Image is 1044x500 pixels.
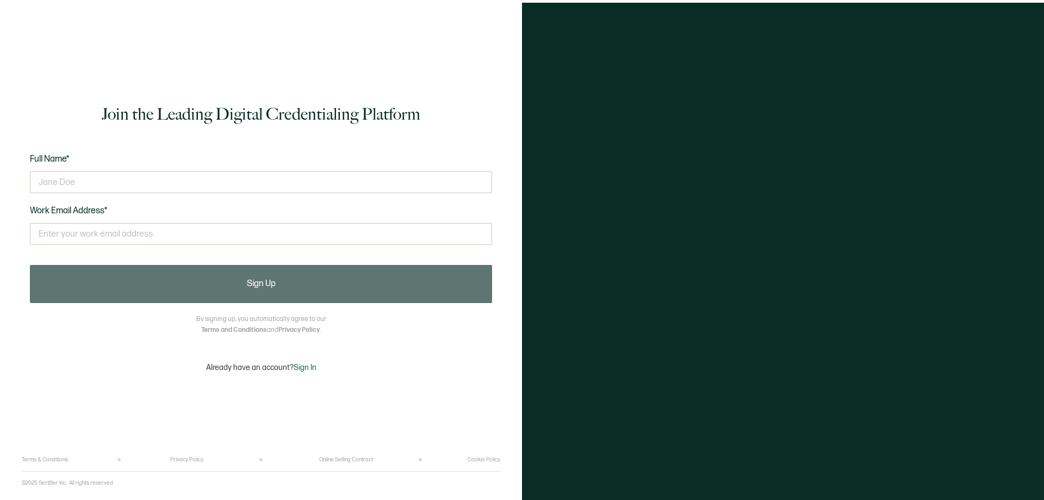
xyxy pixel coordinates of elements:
[22,456,68,463] a: Terms & Conditions
[30,154,70,164] span: Full Name*
[30,223,492,245] input: Enter your work email address
[30,265,492,303] button: Sign Up
[319,456,373,463] a: Online Selling Contract
[468,456,500,463] a: Cookie Policy
[102,103,420,125] h1: Join the Leading Digital Credentialing Platform
[170,456,203,463] a: Privacy Policy
[294,363,316,372] span: Sign In
[30,171,492,193] input: Jane Doe
[196,314,326,336] p: By signing up, you automatically agree to our and .
[201,326,267,334] a: Terms and Conditions
[206,363,316,372] p: Already have an account?
[30,206,108,216] span: Work Email Address*
[278,326,320,334] a: Privacy Policy
[247,280,276,288] span: Sign Up
[22,480,114,486] p: ©2025 Sertifier Inc.. All rights reserved.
